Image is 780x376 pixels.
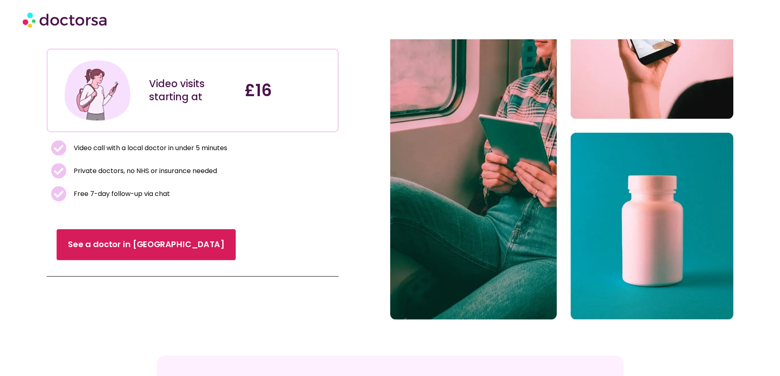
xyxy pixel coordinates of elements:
span: Video call with a local doctor in under 5 minutes [72,142,227,154]
span: See a doctor in [GEOGRAPHIC_DATA] [68,239,224,250]
a: See a doctor in [GEOGRAPHIC_DATA] [57,229,236,260]
span: Private doctors, no NHS or insurance needed [72,165,217,177]
h4: £16 [244,81,332,100]
img: Illustration depicting a young woman in a casual outfit, engaged with her smartphone. She has a p... [63,56,132,125]
span: Free 7-day follow-up via chat [72,188,170,200]
div: Video visits starting at [149,77,236,104]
